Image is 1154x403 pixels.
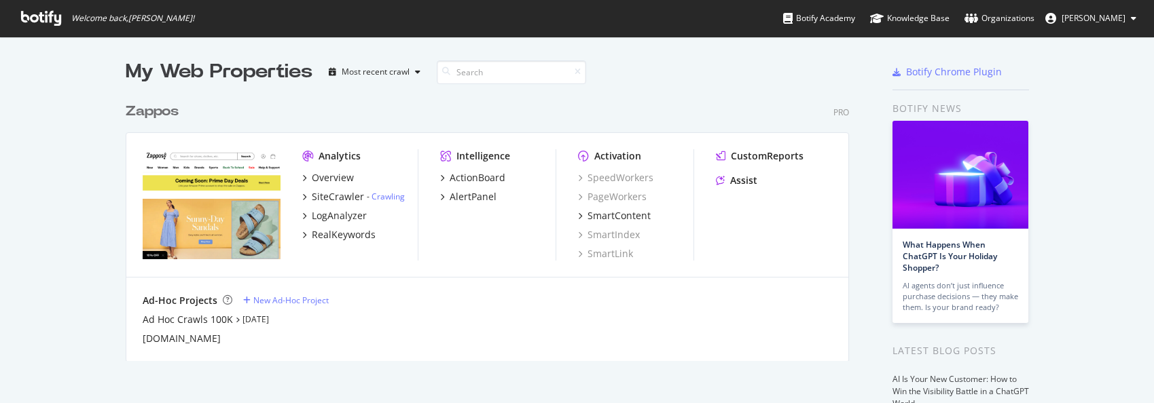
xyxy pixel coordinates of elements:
[302,209,367,223] a: LogAnalyzer
[892,121,1028,229] img: What Happens When ChatGPT Is Your Holiday Shopper?
[342,68,410,76] div: Most recent crawl
[253,294,329,306] div: New Ad-Hoc Project
[312,190,364,204] div: SiteCrawler
[243,294,329,306] a: New Ad-Hoc Project
[319,149,361,163] div: Analytics
[450,171,505,185] div: ActionBoard
[71,13,194,24] span: Welcome back, [PERSON_NAME] !
[302,190,405,204] a: SiteCrawler- Crawling
[302,171,354,185] a: Overview
[730,174,757,187] div: Assist
[126,102,179,121] div: Zappos
[578,171,653,185] a: SpeedWorkers
[578,247,633,261] a: SmartLink
[964,12,1034,25] div: Organizations
[143,313,233,326] a: Ad Hoc Crawls 100K
[716,174,757,187] a: Assist
[126,102,184,121] a: Zappos
[578,190,647,204] a: PageWorkers
[302,228,376,242] a: RealKeywords
[903,280,1018,313] div: AI agents don’t just influence purchase decisions — they make them. Is your brand ready?
[440,190,497,204] a: AlertPanel
[312,171,354,185] div: Overview
[126,85,860,361] div: grid
[783,12,855,25] div: Botify Academy
[892,101,1029,116] div: Botify news
[437,60,586,84] input: Search
[892,343,1029,358] div: Latest Blog Posts
[450,190,497,204] div: AlertPanel
[312,228,376,242] div: RealKeywords
[870,12,950,25] div: Knowledge Base
[312,209,367,223] div: LogAnalyzer
[716,149,804,163] a: CustomReports
[143,332,221,345] a: [DOMAIN_NAME]
[906,65,1002,79] div: Botify Chrome Plugin
[143,294,217,307] div: Ad-Hoc Projects
[323,61,426,83] button: Most recent crawl
[456,149,510,163] div: Intelligence
[903,239,997,273] a: What Happens When ChatGPT Is Your Holiday Shopper?
[143,149,281,259] img: zappos.com
[1034,7,1147,29] button: [PERSON_NAME]
[578,209,651,223] a: SmartContent
[578,228,640,242] a: SmartIndex
[731,149,804,163] div: CustomReports
[372,191,405,202] a: Crawling
[594,149,641,163] div: Activation
[440,171,505,185] a: ActionBoard
[1062,12,1125,24] span: Robert Avila
[833,107,849,118] div: Pro
[242,313,269,325] a: [DATE]
[126,58,312,85] div: My Web Properties
[892,65,1002,79] a: Botify Chrome Plugin
[588,209,651,223] div: SmartContent
[367,191,405,202] div: -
